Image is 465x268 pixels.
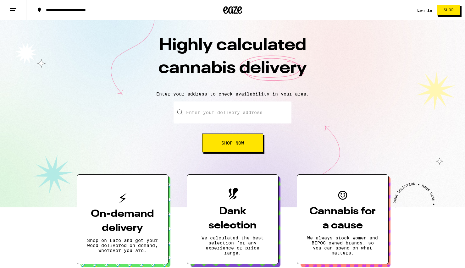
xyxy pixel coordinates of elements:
[444,8,454,12] span: Shop
[87,207,158,235] h3: On-demand delivery
[202,134,263,152] button: Shop Now
[87,238,158,253] p: Shop on Eaze and get your weed delivered on demand, wherever you are.
[123,34,343,86] h1: Highly calculated cannabis delivery
[307,205,378,233] h3: Cannabis for a cause
[432,5,465,15] a: Shop
[307,235,378,255] p: We always stock women and BIPOC owned brands, so you can spend on what matters.
[77,174,169,264] button: On-demand deliveryShop on Eaze and get your weed delivered on demand, wherever you are.
[437,5,460,15] button: Shop
[6,91,459,96] p: Enter your address to check availability in your area.
[417,8,432,12] a: Log In
[187,174,279,264] button: Dank selectionWe calculated the best selection for any experience or price range.
[174,101,291,123] input: Enter your delivery address
[297,174,389,264] button: Cannabis for a causeWe always stock women and BIPOC owned brands, so you can spend on what matters.
[197,205,268,233] h3: Dank selection
[221,141,244,145] span: Shop Now
[197,235,268,255] p: We calculated the best selection for any experience or price range.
